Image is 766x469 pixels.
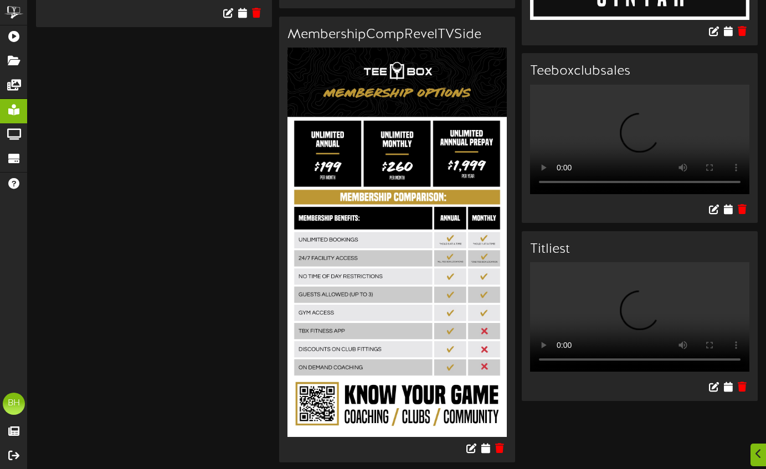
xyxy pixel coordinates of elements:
video: Your browser does not support HTML5 video. [530,85,749,194]
video: Your browser does not support HTML5 video. [530,262,749,372]
h3: Teeboxclubsales [530,64,749,79]
h3: Titliest [530,242,749,257]
h3: MembershipCompRevelTVSide [287,28,507,42]
div: BH [3,393,25,415]
img: a093de09-a002-4e29-86fb-4b64faab232f.jpg [287,48,507,437]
